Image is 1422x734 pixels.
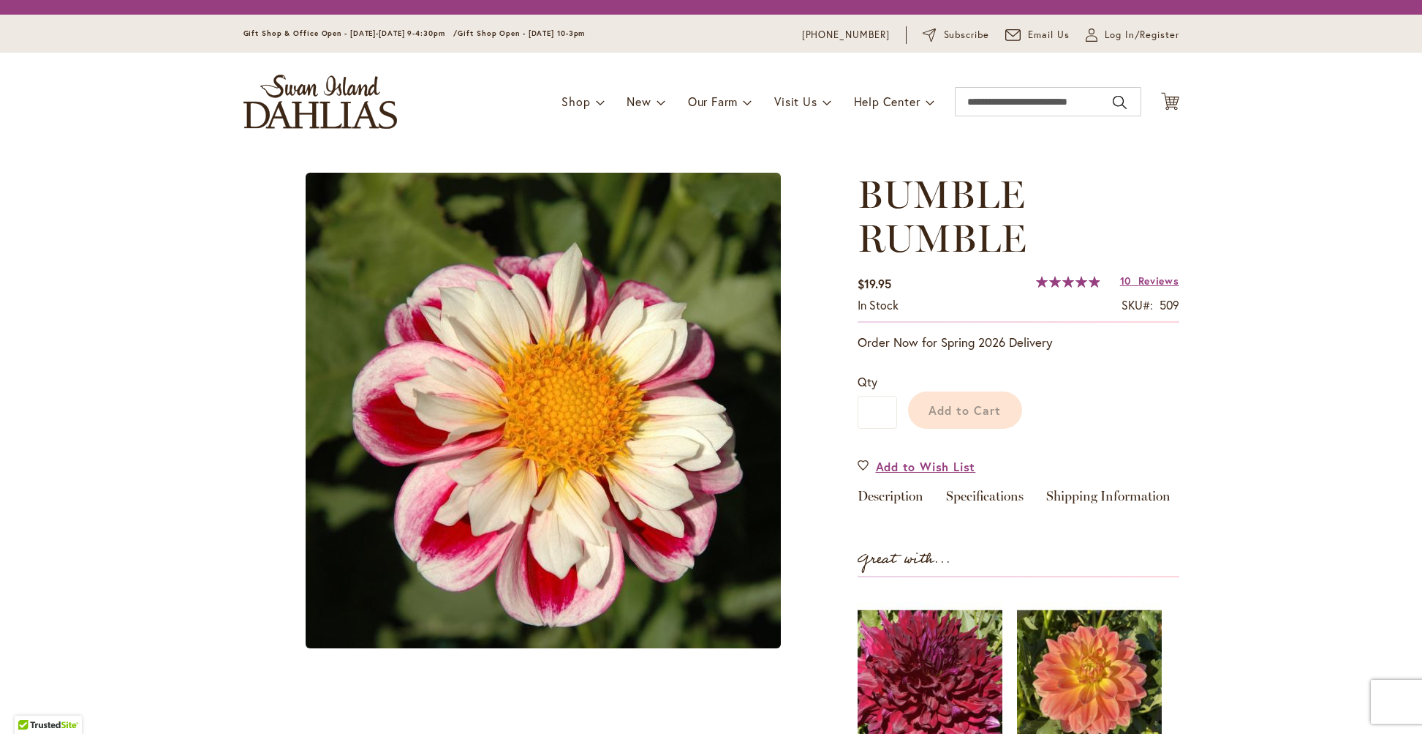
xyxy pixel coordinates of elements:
[946,490,1024,511] a: Specifications
[858,374,877,389] span: Qty
[243,75,397,129] a: store logo
[858,297,899,312] span: In stock
[923,28,989,42] a: Subscribe
[1122,297,1153,312] strong: SKU
[858,297,899,314] div: Availability
[858,458,976,475] a: Add to Wish List
[1120,274,1131,288] span: 10
[858,547,951,572] strong: Great with...
[561,94,590,109] span: Shop
[858,334,1179,351] p: Order Now for Spring 2026 Delivery
[802,28,890,42] a: [PHONE_NUMBER]
[1036,276,1100,288] div: 99%
[944,28,990,42] span: Subscribe
[858,276,891,291] span: $19.95
[11,682,52,723] iframe: Launch Accessibility Center
[858,171,1026,261] span: BUMBLE RUMBLE
[1028,28,1070,42] span: Email Us
[1086,28,1179,42] a: Log In/Register
[306,173,781,648] img: main product photo
[627,94,651,109] span: New
[858,490,923,511] a: Description
[858,490,1179,511] div: Detailed Product Info
[774,94,817,109] span: Visit Us
[688,94,738,109] span: Our Farm
[1138,274,1179,288] span: Reviews
[1005,28,1070,42] a: Email Us
[876,458,976,475] span: Add to Wish List
[1046,490,1170,511] a: Shipping Information
[1160,297,1179,314] div: 509
[1105,28,1179,42] span: Log In/Register
[1113,91,1126,114] button: Search
[243,29,458,38] span: Gift Shop & Office Open - [DATE]-[DATE] 9-4:30pm /
[458,29,585,38] span: Gift Shop Open - [DATE] 10-3pm
[854,94,920,109] span: Help Center
[1120,274,1179,288] a: 10 Reviews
